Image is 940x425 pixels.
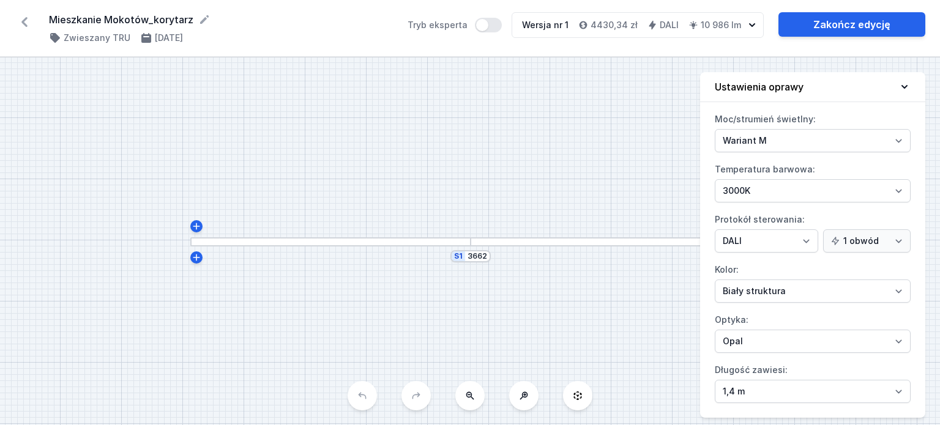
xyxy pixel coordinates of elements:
[700,72,925,102] button: Ustawienia oprawy
[715,310,911,353] label: Optyka:
[715,210,911,253] label: Protokół sterowania:
[591,19,638,31] h4: 4430,34 zł
[715,229,818,253] select: Protokół sterowania:
[660,19,679,31] h4: DALI
[715,279,911,303] select: Kolor:
[715,79,804,94] h4: Ustawienia oprawy
[198,13,211,26] button: Edytuj nazwę projektu
[778,12,925,37] a: Zakończ edycję
[715,129,911,152] select: Moc/strumień świetlny:
[512,12,764,38] button: Wersja nr 14430,34 złDALI10 986 lm
[64,32,130,44] h4: Zwieszany TRU
[522,19,569,31] div: Wersja nr 1
[701,19,741,31] h4: 10 986 lm
[468,251,487,261] input: Wymiar [mm]
[715,160,911,202] label: Temperatura barwowa:
[715,260,911,303] label: Kolor:
[155,32,183,44] h4: [DATE]
[715,330,911,353] select: Optyka:
[49,12,393,27] form: Mieszkanie Mokotów_korytarz
[715,360,911,403] label: Długość zawiesi:
[823,229,911,253] select: Protokół sterowania:
[715,179,911,202] select: Temperatura barwowa:
[715,109,911,152] label: Moc/strumień świetlny:
[715,380,911,403] select: Długość zawiesi:
[408,18,502,32] label: Tryb eksperta
[475,18,502,32] button: Tryb eksperta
